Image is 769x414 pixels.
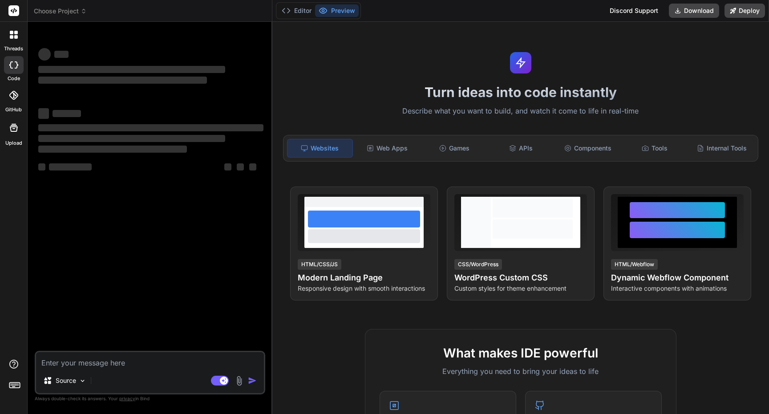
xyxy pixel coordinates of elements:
[237,163,244,170] span: ‌
[119,396,135,401] span: privacy
[5,139,22,147] label: Upload
[604,4,664,18] div: Discord Support
[622,139,687,158] div: Tools
[611,272,744,284] h4: Dynamic Webflow Component
[234,376,244,386] img: attachment
[298,272,430,284] h4: Modern Landing Page
[38,124,263,131] span: ‌
[380,366,662,377] p: Everything you need to bring your ideas to life
[53,110,81,117] span: ‌
[315,4,359,17] button: Preview
[56,376,76,385] p: Source
[79,377,86,385] img: Pick Models
[380,344,662,362] h2: What makes IDE powerful
[278,106,764,117] p: Describe what you want to build, and watch it come to life in real-time
[278,4,315,17] button: Editor
[454,272,587,284] h4: WordPress Custom CSS
[298,259,341,270] div: HTML/CSS/JS
[611,284,744,293] p: Interactive components with animations
[54,51,69,58] span: ‌
[38,146,187,153] span: ‌
[724,4,765,18] button: Deploy
[689,139,754,158] div: Internal Tools
[489,139,554,158] div: APIs
[4,45,23,53] label: threads
[224,163,231,170] span: ‌
[555,139,620,158] div: Components
[421,139,486,158] div: Games
[355,139,420,158] div: Web Apps
[38,66,225,73] span: ‌
[669,4,719,18] button: Download
[8,75,20,82] label: code
[49,163,92,170] span: ‌
[287,139,353,158] div: Websites
[38,77,207,84] span: ‌
[38,163,45,170] span: ‌
[34,7,87,16] span: Choose Project
[35,394,265,403] p: Always double-check its answers. Your in Bind
[248,376,257,385] img: icon
[38,108,49,119] span: ‌
[38,48,51,61] span: ‌
[454,284,587,293] p: Custom styles for theme enhancement
[278,84,764,100] h1: Turn ideas into code instantly
[5,106,22,114] label: GitHub
[38,135,225,142] span: ‌
[298,284,430,293] p: Responsive design with smooth interactions
[249,163,256,170] span: ‌
[611,259,658,270] div: HTML/Webflow
[454,259,502,270] div: CSS/WordPress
